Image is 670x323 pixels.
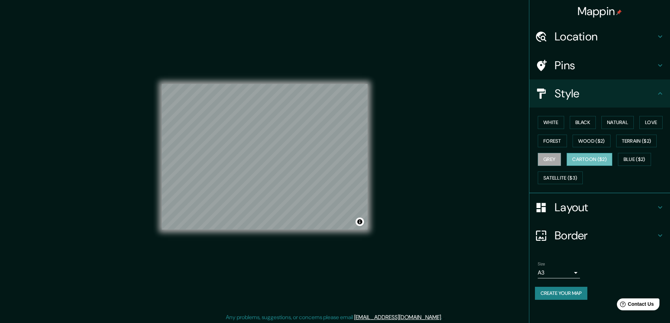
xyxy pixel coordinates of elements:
div: Pins [529,51,670,79]
label: Size [538,261,545,267]
button: Black [570,116,596,129]
h4: Pins [555,58,656,72]
button: Satellite ($3) [538,172,583,185]
div: Border [529,221,670,250]
h4: Layout [555,200,656,214]
button: Natural [601,116,634,129]
button: White [538,116,564,129]
h4: Style [555,86,656,101]
img: pin-icon.png [616,9,622,15]
button: Terrain ($2) [616,135,657,148]
div: Location [529,22,670,51]
div: . [443,313,445,322]
p: Any problems, suggestions, or concerns please email . [226,313,442,322]
div: Layout [529,193,670,221]
div: A3 [538,267,580,278]
button: Blue ($2) [618,153,651,166]
h4: Mappin [578,4,622,18]
h4: Location [555,30,656,44]
button: Love [639,116,663,129]
button: Wood ($2) [573,135,611,148]
h4: Border [555,228,656,243]
div: . [442,313,443,322]
iframe: Help widget launcher [607,296,662,315]
div: Style [529,79,670,108]
button: Create your map [535,287,587,300]
a: [EMAIL_ADDRESS][DOMAIN_NAME] [354,314,441,321]
canvas: Map [162,84,368,230]
button: Grey [538,153,561,166]
button: Forest [538,135,567,148]
button: Toggle attribution [356,218,364,226]
button: Cartoon ($2) [567,153,612,166]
